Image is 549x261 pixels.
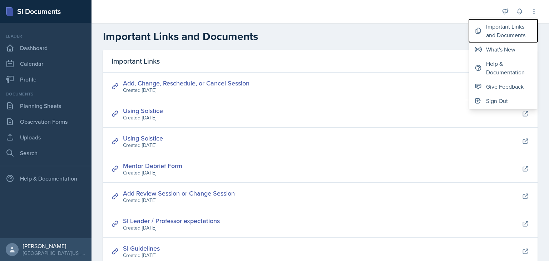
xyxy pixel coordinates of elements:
a: Mentor Debrief Form [123,161,182,170]
a: SI Guidelines [123,244,160,253]
span: Important Links [112,56,160,67]
div: Created [DATE] [123,197,235,204]
button: Important Links and Documents [469,19,538,42]
div: What's New [486,45,515,54]
button: Give Feedback [469,79,538,94]
div: Give Feedback [486,82,524,91]
a: Profile [3,72,89,87]
div: Help & Documentation [486,59,532,77]
div: Sign Out [486,97,508,105]
div: Important Links and Documents [486,22,532,39]
h2: Important Links and Documents [103,30,538,43]
a: Search [3,146,89,160]
div: Created [DATE] [123,87,249,94]
a: Using Solstice [123,134,163,143]
div: Created [DATE] [123,169,182,177]
a: Using Solstice [123,106,163,115]
div: Help & Documentation [3,171,89,186]
div: [PERSON_NAME] [23,242,86,250]
div: [GEOGRAPHIC_DATA][US_STATE] [23,250,86,257]
div: Created [DATE] [123,142,163,149]
a: Uploads [3,130,89,144]
div: Documents [3,91,89,97]
a: Planning Sheets [3,99,89,113]
div: Leader [3,33,89,39]
div: Created [DATE] [123,252,160,259]
button: Help & Documentation [469,56,538,79]
a: Dashboard [3,41,89,55]
a: Add Review Session or Change Session [123,189,235,198]
a: SI Leader / Professor expectations [123,216,220,225]
a: Observation Forms [3,114,89,129]
div: Created [DATE] [123,224,220,232]
button: Sign Out [469,94,538,108]
a: Calendar [3,56,89,71]
button: What's New [469,42,538,56]
div: Created [DATE] [123,114,163,122]
a: Add, Change, Reschedule, or Cancel Session [123,79,249,88]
